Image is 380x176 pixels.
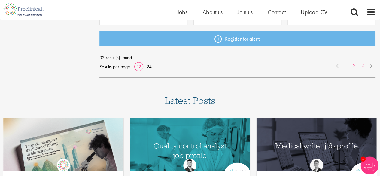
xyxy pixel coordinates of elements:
[350,62,359,69] a: 2
[202,8,223,16] a: About us
[257,118,377,171] a: Link to a post
[165,95,215,110] h3: Latest Posts
[3,118,123,171] a: Link to a post
[310,159,323,172] img: George Watson
[183,159,196,172] img: Joshua Godden
[268,8,286,16] a: Contact
[358,62,367,69] a: 3
[134,63,143,69] a: 12
[99,53,375,62] span: 32 result(s) found
[342,62,350,69] a: 1
[99,31,375,46] a: Register for alerts
[144,63,154,69] a: 24
[99,62,130,71] span: Results per page
[301,8,327,16] a: Upload CV
[177,8,187,16] a: Jobs
[57,159,70,172] img: Proclinical Group
[360,156,378,174] img: Chatbot
[360,156,366,162] span: 1
[130,118,250,171] a: Link to a post
[238,8,253,16] a: Join us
